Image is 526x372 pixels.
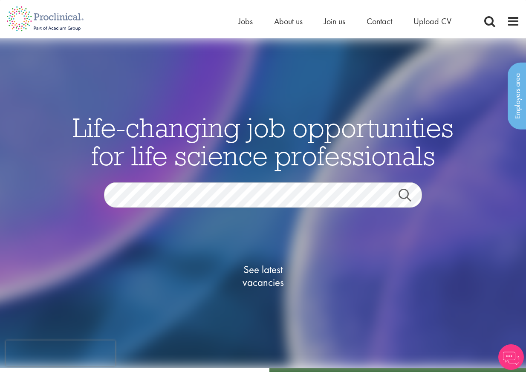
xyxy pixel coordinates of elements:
iframe: reCAPTCHA [6,340,115,366]
a: About us [274,16,303,27]
a: Contact [367,16,392,27]
img: Chatbot [498,344,524,370]
span: See latest vacancies [220,263,306,289]
a: See latestvacancies [220,229,306,323]
a: Job search submit button [392,189,428,206]
a: Upload CV [413,16,451,27]
a: Jobs [238,16,253,27]
span: Life-changing job opportunities for life science professionals [72,110,454,173]
a: Join us [324,16,345,27]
